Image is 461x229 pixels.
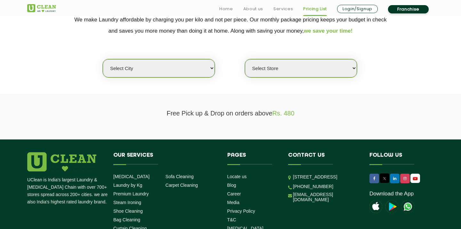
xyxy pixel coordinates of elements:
[166,174,194,179] a: Sofa Cleaning
[293,184,333,189] a: [PHONE_NUMBER]
[369,152,426,164] h4: Follow us
[293,192,360,202] a: [EMAIL_ADDRESS][DOMAIN_NAME]
[243,5,263,13] a: About us
[113,183,142,188] a: Laundry by Kg
[401,200,414,213] img: UClean Laundry and Dry Cleaning
[27,110,434,117] p: Free Pick up & Drop on orders above
[27,176,109,206] p: UClean is India's largest Laundry & [MEDICAL_DATA] Chain with over 700+ stores spread across 200+...
[304,28,352,34] span: we save your time!
[113,191,149,196] a: Premium Laundry
[27,4,56,12] img: UClean Laundry and Dry Cleaning
[337,5,378,13] a: Login/Signup
[385,200,398,213] img: playstoreicon.png
[369,200,382,213] img: apple-icon.png
[113,217,140,222] a: Bag Cleaning
[388,5,429,13] a: Franchise
[369,191,414,197] a: Download the App
[113,209,143,214] a: Shoe Cleaning
[166,183,198,188] a: Carpet Cleaning
[273,5,293,13] a: Services
[293,173,360,181] p: [STREET_ADDRESS]
[113,174,150,179] a: [MEDICAL_DATA]
[227,217,236,222] a: T&C
[272,110,295,117] span: Rs. 480
[303,5,327,13] a: Pricing List
[227,209,255,214] a: Privacy Policy
[27,14,434,36] p: We make Laundry affordable by charging you per kilo and not per piece. Our monthly package pricin...
[227,152,279,164] h4: Pages
[227,183,236,188] a: Blog
[27,152,96,171] img: logo.png
[288,152,360,164] h4: Contact us
[227,174,247,179] a: Locate us
[113,200,141,205] a: Steam Ironing
[113,152,218,164] h4: Our Services
[411,175,419,182] img: UClean Laundry and Dry Cleaning
[227,191,241,196] a: Career
[219,5,233,13] a: Home
[227,200,239,205] a: Media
